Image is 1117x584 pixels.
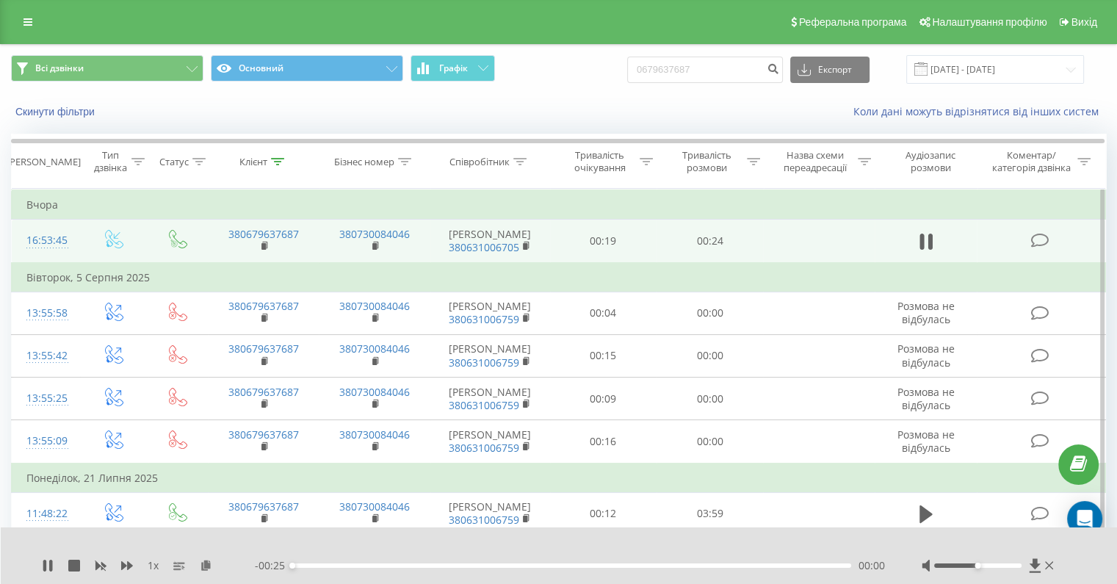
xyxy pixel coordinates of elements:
[657,420,763,464] td: 00:00
[897,385,955,412] span: Розмова не відбулась
[26,427,65,455] div: 13:55:09
[211,55,403,82] button: Основний
[12,263,1106,292] td: Вівторок, 5 Серпня 2025
[777,149,854,174] div: Назва схеми переадресації
[932,16,1046,28] span: Налаштування профілю
[12,190,1106,220] td: Вчора
[430,220,550,263] td: [PERSON_NAME]
[1067,501,1102,536] div: Open Intercom Messenger
[339,385,410,399] a: 380730084046
[897,342,955,369] span: Розмова не відбулась
[93,149,127,174] div: Тип дзвінка
[657,378,763,420] td: 00:00
[439,63,468,73] span: Графік
[670,149,743,174] div: Тривалість розмови
[657,220,763,263] td: 00:24
[550,292,657,334] td: 00:04
[853,104,1106,118] a: Коли дані можуть відрізнятися вiд інших систем
[888,149,974,174] div: Аудіозапис розмови
[799,16,907,28] span: Реферальна програма
[430,492,550,536] td: [PERSON_NAME]
[550,420,657,464] td: 00:16
[550,492,657,536] td: 00:12
[1071,16,1097,28] span: Вихід
[975,563,980,569] div: Accessibility label
[430,292,550,334] td: [PERSON_NAME]
[339,428,410,441] a: 380730084046
[430,420,550,464] td: [PERSON_NAME]
[255,558,292,573] span: - 00:25
[289,563,295,569] div: Accessibility label
[26,226,65,255] div: 16:53:45
[550,334,657,377] td: 00:15
[657,292,763,334] td: 00:00
[897,428,955,455] span: Розмова не відбулась
[550,378,657,420] td: 00:09
[7,156,81,168] div: [PERSON_NAME]
[449,398,519,412] a: 380631006759
[11,105,102,118] button: Скинути фільтри
[339,342,410,356] a: 380730084046
[228,227,299,241] a: 380679637687
[657,492,763,536] td: 03:59
[148,558,159,573] span: 1 x
[26,299,65,328] div: 13:55:58
[26,500,65,528] div: 11:48:22
[228,342,299,356] a: 380679637687
[449,156,510,168] div: Співробітник
[26,384,65,413] div: 13:55:25
[228,385,299,399] a: 380679637687
[228,500,299,513] a: 380679637687
[550,220,657,263] td: 00:19
[339,500,410,513] a: 380730084046
[449,441,519,455] a: 380631006759
[430,378,550,420] td: [PERSON_NAME]
[858,558,885,573] span: 00:00
[228,299,299,313] a: 380679637687
[26,342,65,370] div: 13:55:42
[449,356,519,369] a: 380631006759
[239,156,267,168] div: Клієнт
[159,156,189,168] div: Статус
[449,513,519,527] a: 380631006759
[11,55,203,82] button: Всі дзвінки
[411,55,495,82] button: Графік
[563,149,637,174] div: Тривалість очікування
[334,156,394,168] div: Бізнес номер
[627,57,783,83] input: Пошук за номером
[339,227,410,241] a: 380730084046
[339,299,410,313] a: 380730084046
[430,334,550,377] td: [PERSON_NAME]
[449,312,519,326] a: 380631006759
[897,299,955,326] span: Розмова не відбулась
[449,240,519,254] a: 380631006705
[12,464,1106,493] td: Понеділок, 21 Липня 2025
[790,57,870,83] button: Експорт
[657,334,763,377] td: 00:00
[988,149,1074,174] div: Коментар/категорія дзвінка
[228,428,299,441] a: 380679637687
[35,62,84,74] span: Всі дзвінки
